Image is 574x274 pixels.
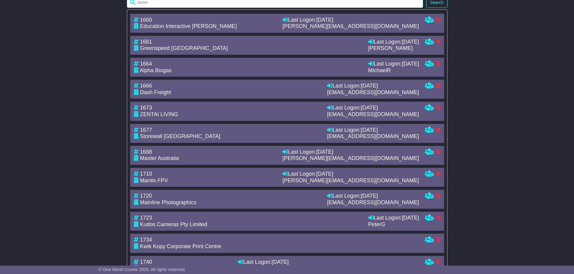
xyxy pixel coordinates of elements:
[327,105,419,111] div: Last Logon:
[282,149,419,155] div: Last Logon:
[282,171,419,177] div: Last Logon:
[327,133,419,140] div: [EMAIL_ADDRESS][DOMAIN_NAME]
[140,259,152,265] span: 1740
[140,45,228,51] span: Greenspeed [GEOGRAPHIC_DATA]
[361,105,378,111] span: [DATE]
[327,89,419,96] div: [EMAIL_ADDRESS][DOMAIN_NAME]
[140,215,152,221] span: 1723
[316,149,333,155] span: [DATE]
[327,193,419,199] div: Last Logon:
[140,105,152,111] span: 1673
[316,17,333,23] span: [DATE]
[140,193,152,199] span: 1720
[327,111,419,118] div: [EMAIL_ADDRESS][DOMAIN_NAME]
[140,83,152,89] span: 1666
[140,61,152,67] span: 1664
[140,133,220,139] span: Storewall [GEOGRAPHIC_DATA]
[282,17,419,23] div: Last Logon:
[140,177,168,183] span: Mantis FPV
[402,215,419,221] span: [DATE]
[361,127,378,133] span: [DATE]
[402,39,419,45] span: [DATE]
[361,83,378,89] span: [DATE]
[368,39,419,45] div: Last Logon:
[327,199,419,206] div: [EMAIL_ADDRESS][DOMAIN_NAME]
[327,83,419,89] div: Last Logon:
[402,61,419,67] span: [DATE]
[140,23,237,29] span: Education Interactive [PERSON_NAME]
[282,23,419,30] div: [PERSON_NAME][EMAIL_ADDRESS][DOMAIN_NAME]
[282,177,419,184] div: [PERSON_NAME][EMAIL_ADDRESS][DOMAIN_NAME]
[238,259,419,266] div: Last Logon:
[140,127,152,133] span: 1677
[327,127,419,134] div: Last Logon:
[140,67,172,73] span: Alpha Biogas
[368,67,419,74] div: MichaelR
[140,111,178,117] span: ZENTAI LIVING
[140,89,171,95] span: Dash Freight
[140,243,221,249] span: Kwik Kopy Corporate Print Centre
[140,199,196,205] span: Mainline Photographics
[368,45,419,52] div: [PERSON_NAME]
[140,149,152,155] span: 1688
[140,221,207,227] span: Kudos Cameras Pty Limited
[140,155,179,161] span: Master Australia
[368,221,419,228] div: PeterG
[368,61,419,67] div: Last Logon:
[140,39,152,45] span: 1661
[140,171,152,177] span: 1710
[271,259,289,265] span: [DATE]
[282,155,419,162] div: [PERSON_NAME][EMAIL_ADDRESS][DOMAIN_NAME]
[140,17,152,23] span: 1660
[140,237,152,243] span: 1734
[316,171,333,177] span: [DATE]
[99,267,186,272] span: © One World Courier 2025. All rights reserved.
[368,215,419,221] div: Last Logon:
[361,193,378,199] span: [DATE]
